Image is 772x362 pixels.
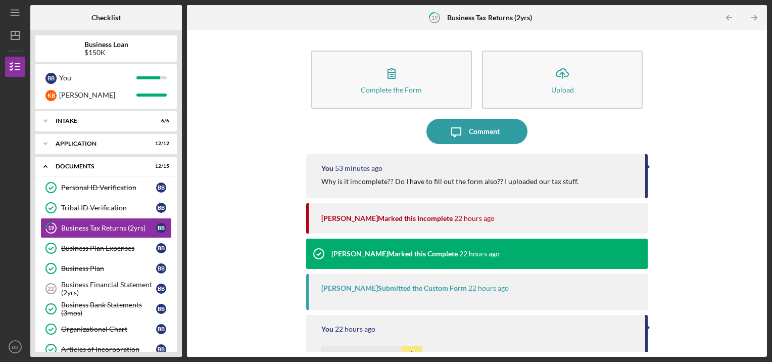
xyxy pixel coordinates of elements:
[321,284,467,292] div: [PERSON_NAME] Submitted the Custom Form
[40,198,172,218] a: Tribal ID VerificationBB
[56,118,144,124] div: Intake
[5,337,25,357] button: BB
[84,40,128,49] b: Business Loan
[156,183,166,193] div: B B
[331,250,458,258] div: [PERSON_NAME] Marked this Complete
[156,203,166,213] div: B B
[61,244,156,252] div: Business Plan Expenses
[156,284,166,294] div: B B
[61,184,156,192] div: Personal ID Verification
[156,304,166,314] div: B B
[156,263,166,274] div: B B
[321,325,333,333] div: You
[431,14,438,21] tspan: 19
[447,14,532,22] b: Business Tax Returns (2yrs)
[321,214,453,222] div: [PERSON_NAME] Marked this Incomplete
[40,218,172,238] a: 19Business Tax Returns (2yrs)BB
[156,324,166,334] div: B B
[151,163,169,169] div: 12 / 15
[61,204,156,212] div: Tribal ID Verification
[59,69,136,86] div: You
[361,86,422,94] div: Complete the Form
[48,225,55,232] tspan: 19
[151,141,169,147] div: 12 / 12
[482,51,643,109] button: Upload
[40,279,172,299] a: 22Business Financial Statement (2yrs)BB
[40,238,172,258] a: Business Plan ExpensesBB
[459,250,500,258] time: 2025-09-15 21:55
[45,73,57,84] div: B B
[151,118,169,124] div: 6 / 6
[40,299,172,319] a: Business Bank Statements (3mos)BB
[156,223,166,233] div: B B
[426,119,527,144] button: Comment
[61,345,156,353] div: Articles of Incorporation
[156,344,166,354] div: B B
[61,301,156,317] div: Business Bank Statements (3mos)
[12,344,19,350] text: BB
[40,339,172,359] a: Articles of IncorporationBB
[61,264,156,273] div: Business Plan
[48,286,54,292] tspan: 22
[40,258,172,279] a: Business PlanBB
[335,325,375,333] time: 2025-09-15 21:52
[468,284,509,292] time: 2025-09-15 21:55
[61,281,156,297] div: Business Financial Statement (2yrs)
[56,163,144,169] div: Documents
[84,49,128,57] div: $150K
[40,319,172,339] a: Organizational ChartBB
[91,14,121,22] b: Checklist
[40,177,172,198] a: Personal ID VerificationBB
[156,243,166,253] div: B B
[56,141,144,147] div: Application
[454,214,495,222] time: 2025-09-15 21:59
[61,325,156,333] div: Organizational Chart
[45,90,57,101] div: K B
[59,86,136,104] div: [PERSON_NAME]
[551,86,574,94] div: Upload
[321,177,578,186] div: Why is it imcomplete?? Do I have to fill out the form also?? I uploaded our tax stuff.
[469,119,500,144] div: Comment
[311,51,472,109] button: Complete the Form
[321,164,333,172] div: You
[61,224,156,232] div: Business Tax Returns (2yrs)
[335,164,382,172] time: 2025-09-16 20:07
